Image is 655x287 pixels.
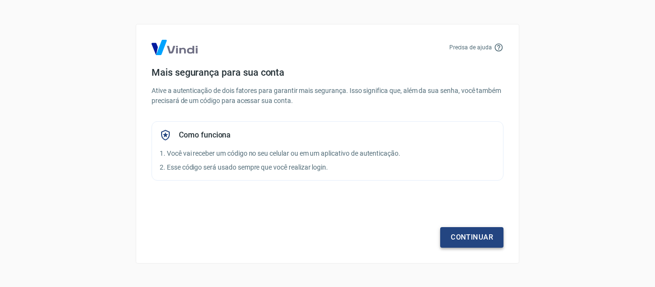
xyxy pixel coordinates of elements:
h5: Como funciona [179,130,231,140]
p: Precisa de ajuda [449,43,492,52]
h4: Mais segurança para sua conta [152,67,503,78]
p: Ative a autenticação de dois fatores para garantir mais segurança. Isso significa que, além da su... [152,86,503,106]
p: 1. Você vai receber um código no seu celular ou em um aplicativo de autenticação. [160,149,495,159]
a: Continuar [440,227,503,247]
p: 2. Esse código será usado sempre que você realizar login. [160,162,495,172]
img: Logo Vind [152,40,198,55]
